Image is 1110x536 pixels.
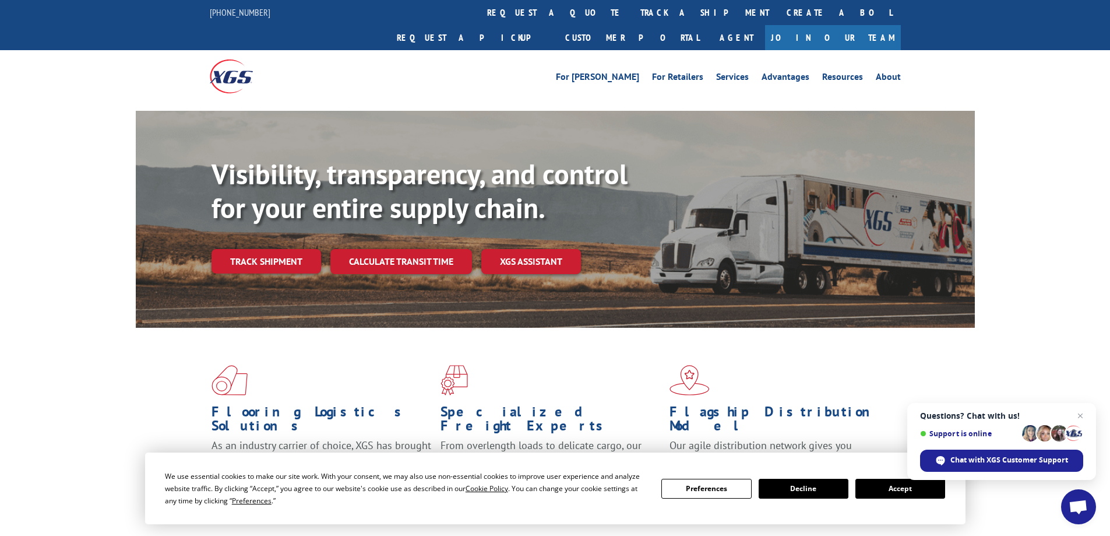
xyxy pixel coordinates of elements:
button: Decline [759,479,848,499]
img: xgs-icon-flagship-distribution-model-red [669,365,710,395]
a: Customer Portal [556,25,708,50]
span: Support is online [920,429,1018,438]
a: Request a pickup [388,25,556,50]
a: About [876,72,901,85]
span: Preferences [232,496,272,506]
h1: Flagship Distribution Model [669,405,890,439]
button: Preferences [661,479,751,499]
img: xgs-icon-total-supply-chain-intelligence-red [212,365,248,395]
span: As an industry carrier of choice, XGS has brought innovation and dedication to flooring logistics... [212,439,431,480]
h1: Specialized Freight Experts [441,405,661,439]
a: For Retailers [652,72,703,85]
a: Services [716,72,749,85]
div: Chat with XGS Customer Support [920,450,1083,472]
a: Calculate transit time [330,249,472,274]
a: [PHONE_NUMBER] [210,6,270,18]
a: Join Our Team [765,25,901,50]
h1: Flooring Logistics Solutions [212,405,432,439]
span: Chat with XGS Customer Support [950,455,1068,465]
b: Visibility, transparency, and control for your entire supply chain. [212,156,628,226]
div: Open chat [1061,489,1096,524]
p: From overlength loads to delicate cargo, our experienced staff knows the best way to move your fr... [441,439,661,491]
a: For [PERSON_NAME] [556,72,639,85]
a: Track shipment [212,249,321,274]
a: XGS ASSISTANT [481,249,581,274]
img: xgs-icon-focused-on-flooring-red [441,365,468,395]
button: Accept [855,479,945,499]
span: Close chat [1073,409,1087,423]
a: Resources [822,72,863,85]
span: Our agile distribution network gives you nationwide inventory management on demand. [669,439,884,466]
div: We use essential cookies to make our site work. With your consent, we may also use non-essential ... [165,470,647,507]
span: Cookie Policy [466,484,508,493]
div: Cookie Consent Prompt [145,453,965,524]
a: Advantages [762,72,809,85]
a: Agent [708,25,765,50]
span: Questions? Chat with us! [920,411,1083,421]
